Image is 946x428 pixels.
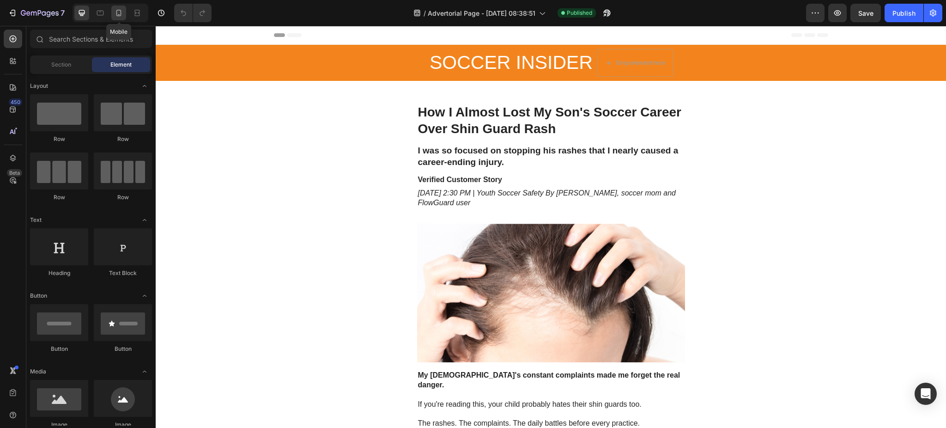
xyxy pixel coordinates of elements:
[428,8,535,18] span: Advertorial Page - [DATE] 08:38:51
[110,61,132,69] span: Element
[30,216,42,224] span: Text
[137,213,152,227] span: Toggle open
[30,292,47,300] span: Button
[262,345,525,363] strong: My [DEMOGRAPHIC_DATA]'s constant complaints made me forget the real danger.
[30,30,152,48] input: Search Sections & Elements
[51,61,71,69] span: Section
[424,8,426,18] span: /
[261,198,529,337] img: gempages_563056465019929362-b28b67c2-5233-4b42-a353-2b273f8afd38.png
[850,4,881,22] button: Save
[30,193,88,202] div: Row
[156,26,946,428] iframe: Design area
[94,345,152,353] div: Button
[461,33,509,41] div: Drop element here
[30,367,46,376] span: Media
[7,169,22,177] div: Beta
[915,383,937,405] div: Open Intercom Messenger
[262,163,520,181] i: [DATE] 2:30 PM | Youth Soccer Safety By [PERSON_NAME], soccer mom and FlowGuard user
[30,345,88,353] div: Button
[30,82,48,90] span: Layout
[4,4,69,22] button: 7
[567,9,592,17] span: Published
[137,364,152,379] span: Toggle open
[94,193,152,202] div: Row
[262,149,528,159] p: Verified Customer Story
[892,8,916,18] div: Publish
[94,135,152,143] div: Row
[261,77,529,113] h1: How I Almost Lost My Son's Soccer Career Over Shin Guard Rash
[30,135,88,143] div: Row
[30,269,88,277] div: Heading
[261,118,529,143] h2: I was so focused on stopping his rashes that I nearly caused a career-ending injury.
[262,393,528,403] p: The rashes. The complaints. The daily battles before every practice.
[61,7,65,18] p: 7
[9,98,22,106] div: 450
[137,79,152,93] span: Toggle open
[262,374,528,384] p: If you're reading this, your child probably hates their shin guards too.
[94,269,152,277] div: Text Block
[858,9,873,17] span: Save
[137,288,152,303] span: Toggle open
[174,4,212,22] div: Undo/Redo
[885,4,923,22] button: Publish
